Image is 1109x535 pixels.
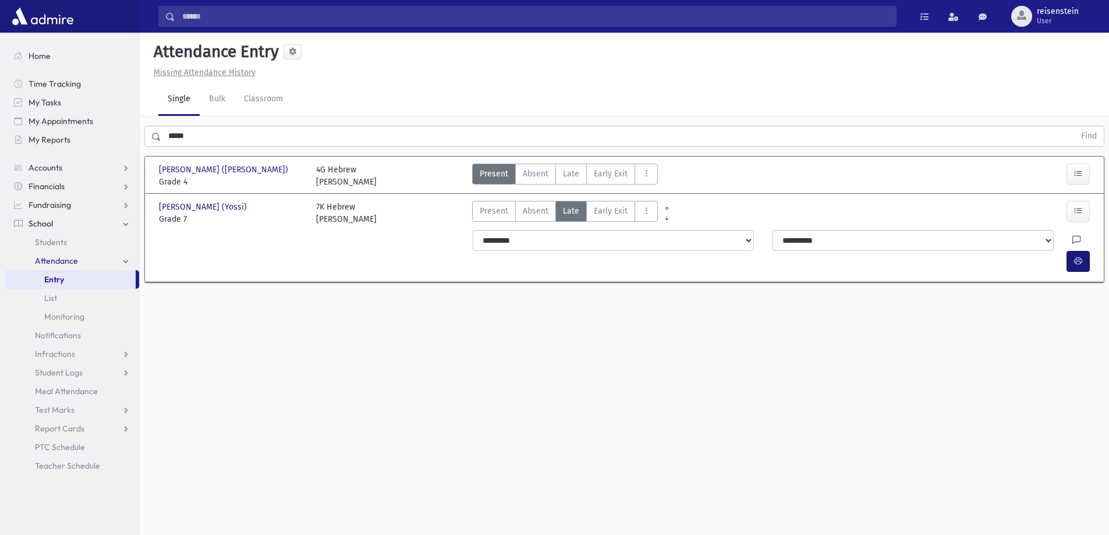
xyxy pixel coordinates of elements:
a: Teacher Schedule [5,456,139,475]
span: PTC Schedule [35,442,85,452]
a: List [5,289,139,307]
a: Student Logs [5,363,139,382]
a: Bulk [200,83,235,116]
a: Report Cards [5,419,139,438]
a: Entry [5,270,136,289]
span: Late [563,205,579,217]
span: Test Marks [35,405,75,415]
a: My Tasks [5,93,139,112]
span: Time Tracking [29,79,81,89]
span: Attendance [35,256,78,266]
div: 4G Hebrew [PERSON_NAME] [316,164,377,188]
span: Notifications [35,330,81,341]
button: Find [1074,126,1104,146]
a: Monitoring [5,307,139,326]
a: Notifications [5,326,139,345]
a: Infractions [5,345,139,363]
span: Absent [523,205,548,217]
img: AdmirePro [9,5,76,28]
span: Home [29,51,51,61]
div: AttTypes [472,201,658,225]
a: Students [5,233,139,251]
span: Grade 4 [159,176,304,188]
a: Missing Attendance History [149,68,256,77]
div: AttTypes [472,164,658,188]
span: Student Logs [35,367,83,378]
span: My Tasks [29,97,61,108]
a: Single [158,83,200,116]
input: Search [175,6,896,27]
span: Early Exit [594,205,628,217]
a: School [5,214,139,233]
a: Classroom [235,83,292,116]
div: 7K Hebrew [PERSON_NAME] [316,201,377,225]
span: reisenstein [1037,7,1079,16]
span: Report Cards [35,423,84,434]
a: Home [5,47,139,65]
a: Financials [5,177,139,196]
span: List [44,293,57,303]
span: User [1037,16,1079,26]
span: My Appointments [29,116,93,126]
span: Entry [44,274,64,285]
span: Meal Attendance [35,386,98,396]
span: Accounts [29,162,62,173]
a: Meal Attendance [5,382,139,401]
span: Early Exit [594,168,628,180]
a: My Reports [5,130,139,149]
a: My Appointments [5,112,139,130]
span: Teacher Schedule [35,460,100,471]
span: Infractions [35,349,75,359]
a: Accounts [5,158,139,177]
span: Fundraising [29,200,71,210]
span: Present [480,168,508,180]
span: [PERSON_NAME] (Yossi) [159,201,249,213]
a: PTC Schedule [5,438,139,456]
span: [PERSON_NAME] ([PERSON_NAME]) [159,164,290,176]
a: Time Tracking [5,75,139,93]
u: Missing Attendance History [154,68,256,77]
span: Absent [523,168,548,180]
span: School [29,218,53,229]
a: Test Marks [5,401,139,419]
span: Grade 7 [159,213,304,225]
h5: Attendance Entry [149,42,279,62]
span: Monitoring [44,311,84,322]
a: Attendance [5,251,139,270]
a: Fundraising [5,196,139,214]
span: Financials [29,181,65,192]
span: My Reports [29,134,70,145]
span: Students [35,237,67,247]
span: Late [563,168,579,180]
span: Present [480,205,508,217]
